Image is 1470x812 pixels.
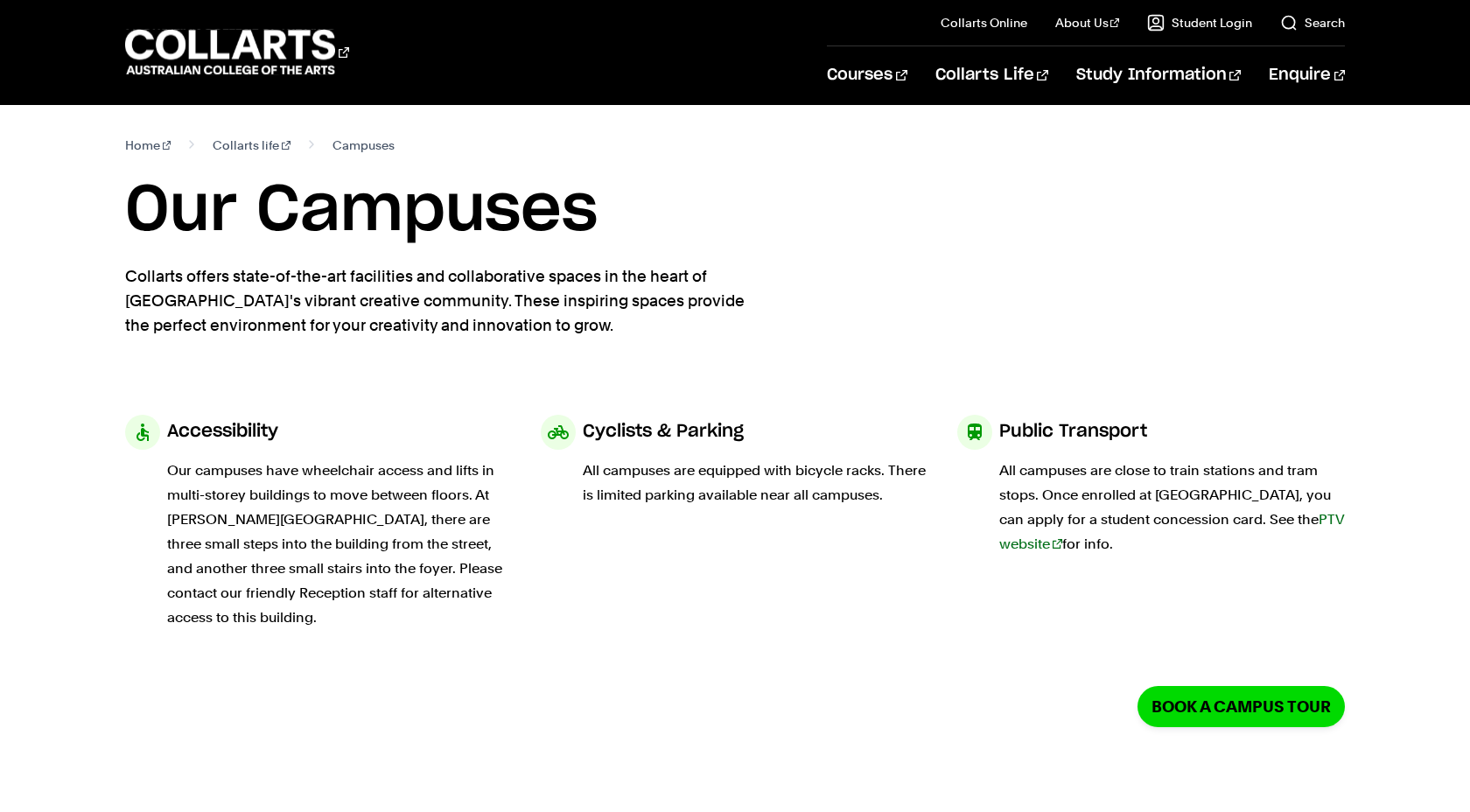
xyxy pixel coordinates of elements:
[1137,686,1345,727] a: Book a Campus Tour
[1269,46,1345,104] a: Enquire
[1055,14,1120,31] a: About Us
[583,458,928,507] p: All campuses are equipped with bicycle racks. There is limited parking available near all campuses.
[583,415,744,448] h3: Cyclists & Parking
[125,27,349,77] div: Go to homepage
[167,458,513,630] p: Our campuses have wheelchair access and lifts in multi-storey buildings to move between floors. A...
[935,46,1048,104] a: Collarts Life
[167,415,278,448] h3: Accessibility
[125,264,764,338] p: Collarts offers state-of-the-art facilities and collaborative spaces in the heart of [GEOGRAPHIC_...
[1076,46,1241,104] a: Study Information
[999,458,1345,556] p: All campuses are close to train stations and tram stops. Once enrolled at [GEOGRAPHIC_DATA], you ...
[1147,14,1252,31] a: Student Login
[941,14,1027,31] a: Collarts Online
[125,171,1345,250] h1: Our Campuses
[999,415,1147,448] h3: Public Transport
[1280,14,1345,31] a: Search
[332,133,395,157] span: Campuses
[125,133,171,157] a: Home
[213,133,290,157] a: Collarts life
[999,511,1344,552] a: PTV website
[827,46,906,104] a: Courses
